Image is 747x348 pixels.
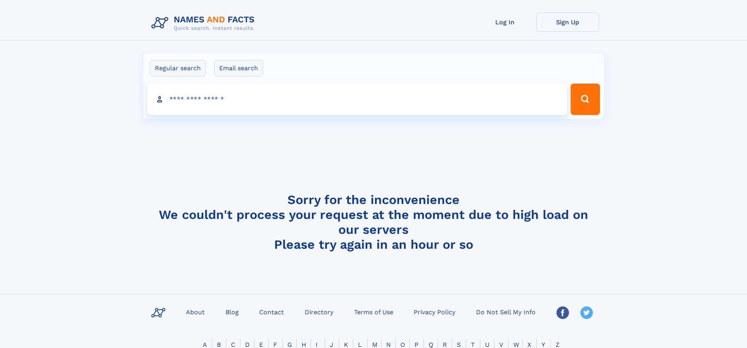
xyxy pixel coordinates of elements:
h4: Sorry for the inconvenience We couldn't process your request at the moment due to high load on ou... [148,192,599,252]
img: Facebook [556,306,569,319]
img: Logo Names and Facts [148,13,261,34]
label: Email search [214,60,263,77]
a: Contact [256,306,287,317]
a: Do Not Sell My Info [473,306,539,317]
img: Twitter [580,306,593,319]
a: Privacy Policy [411,306,458,317]
a: Blog [222,306,242,317]
a: Log In [474,13,536,32]
a: Directory [302,306,336,317]
a: Sign Up [536,13,599,32]
button: Search Button [571,84,600,115]
input: search input [147,84,567,115]
a: Terms of Use [351,306,396,317]
a: About [183,306,208,317]
label: Regular search [150,60,206,77]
